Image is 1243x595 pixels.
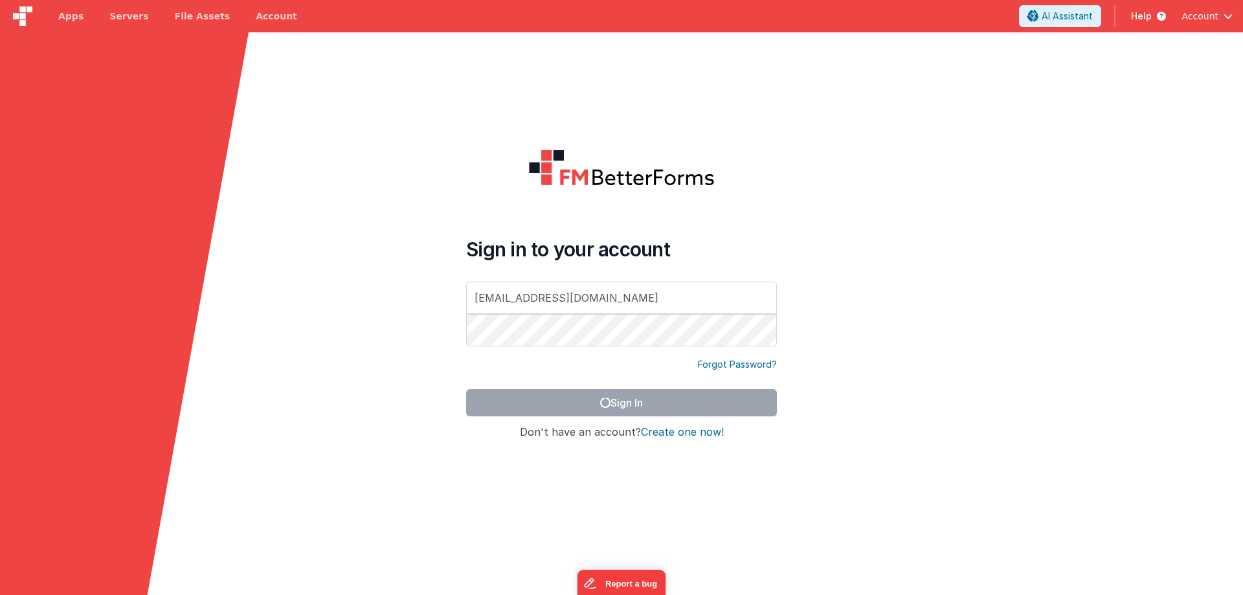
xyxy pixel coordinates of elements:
[466,389,777,416] button: Sign In
[175,10,230,23] span: File Assets
[1181,10,1218,23] span: Account
[1042,10,1093,23] span: AI Assistant
[58,10,84,23] span: Apps
[1181,10,1233,23] button: Account
[466,427,777,438] h4: Don't have an account?
[698,358,777,371] a: Forgot Password?
[1131,10,1152,23] span: Help
[466,282,777,314] input: Email Address
[109,10,148,23] span: Servers
[641,427,724,438] button: Create one now!
[1019,5,1101,27] button: AI Assistant
[466,238,777,261] h4: Sign in to your account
